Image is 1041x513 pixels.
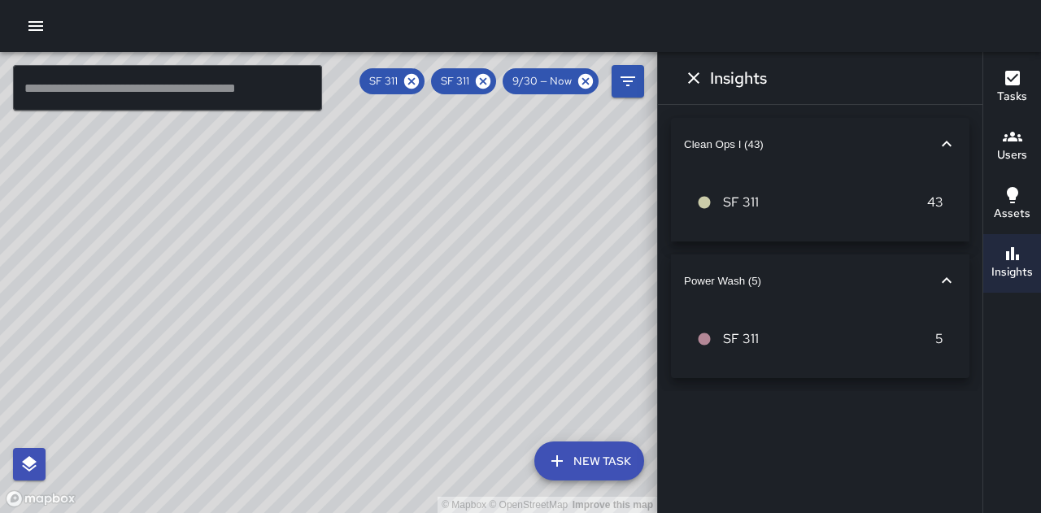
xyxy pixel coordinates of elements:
[983,117,1041,176] button: Users
[684,275,937,287] span: Power Wash (5)
[723,193,927,212] span: SF 311
[723,329,935,349] span: SF 311
[612,65,644,98] button: Filters
[671,254,969,306] button: Power Wash (5)
[991,263,1033,281] h6: Insights
[431,68,496,94] div: SF 311
[710,65,767,91] h6: Insights
[935,329,943,349] p: 5
[677,62,710,94] button: Dismiss
[983,234,1041,293] button: Insights
[927,193,943,212] p: 43
[431,73,479,89] span: SF 311
[983,59,1041,117] button: Tasks
[983,176,1041,234] button: Assets
[359,68,425,94] div: SF 311
[359,73,407,89] span: SF 311
[997,146,1027,164] h6: Users
[997,88,1027,106] h6: Tasks
[684,138,937,150] span: Clean Ops I (43)
[503,73,581,89] span: 9/30 — Now
[671,118,969,170] button: Clean Ops I (43)
[503,68,599,94] div: 9/30 — Now
[534,441,644,480] button: New Task
[994,205,1030,223] h6: Assets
